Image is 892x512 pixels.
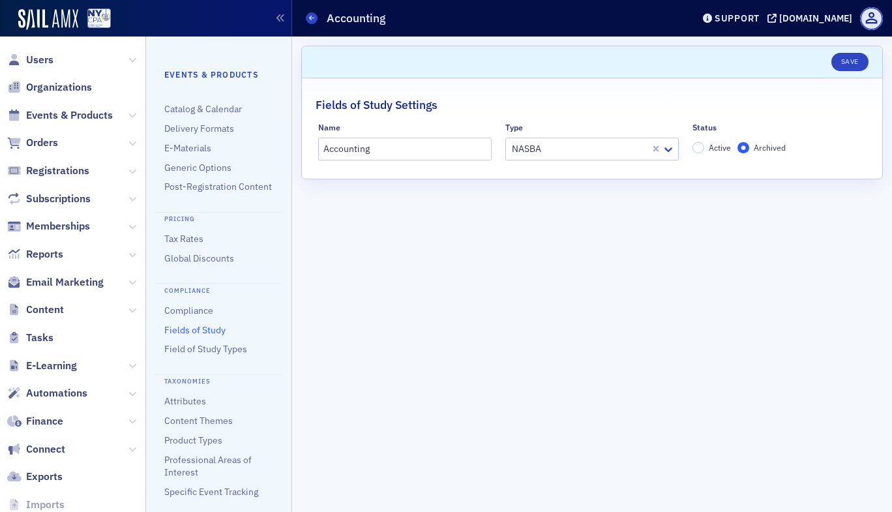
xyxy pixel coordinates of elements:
[26,442,65,457] span: Connect
[7,53,53,67] a: Users
[164,415,233,427] a: Content Themes
[7,136,58,150] a: Orders
[7,386,87,400] a: Automations
[164,395,206,407] a: Attributes
[164,123,234,134] a: Delivery Formats
[164,252,234,264] a: Global Discounts
[155,283,282,295] h4: Compliance
[7,275,104,290] a: Email Marketing
[505,123,523,132] div: Type
[26,498,65,512] span: Imports
[7,247,63,262] a: Reports
[692,123,717,132] div: Status
[7,80,92,95] a: Organizations
[316,97,438,113] h2: Fields of Study Settings
[7,108,113,123] a: Events & Products
[715,12,760,24] div: Support
[737,142,749,154] input: Archived
[26,136,58,150] span: Orders
[26,164,89,178] span: Registrations
[7,219,90,233] a: Memberships
[26,247,63,262] span: Reports
[692,142,704,154] input: Active
[709,142,731,153] span: Active
[78,8,111,31] a: View Homepage
[7,164,89,178] a: Registrations
[754,142,786,153] span: Archived
[26,303,64,317] span: Content
[779,12,852,24] div: [DOMAIN_NAME]
[164,486,258,498] a: Specific Event Tracking
[318,123,340,132] div: Name
[7,303,64,317] a: Content
[26,219,90,233] span: Memberships
[7,498,65,512] a: Imports
[18,9,78,30] img: SailAMX
[164,324,226,336] a: Fields of Study
[164,162,231,173] a: Generic Options
[26,386,87,400] span: Automations
[26,53,53,67] span: Users
[26,359,77,373] span: E-Learning
[7,414,63,429] a: Finance
[164,103,242,115] a: Catalog & Calendar
[164,68,273,80] h4: Events & Products
[164,343,247,355] a: Field of Study Types
[7,331,53,345] a: Tasks
[767,14,857,23] button: [DOMAIN_NAME]
[860,7,883,30] span: Profile
[164,233,203,245] a: Tax Rates
[26,275,104,290] span: Email Marketing
[26,80,92,95] span: Organizations
[164,434,222,446] a: Product Types
[155,212,282,224] h4: Pricing
[831,53,869,71] button: Save
[26,331,53,345] span: Tasks
[7,192,91,206] a: Subscriptions
[327,10,385,26] h1: Accounting
[7,470,63,484] a: Exports
[155,374,282,387] h4: Taxonomies
[26,192,91,206] span: Subscriptions
[7,359,77,373] a: E-Learning
[26,470,63,484] span: Exports
[164,454,252,478] a: Professional Areas of Interest
[7,442,65,457] a: Connect
[164,305,213,316] a: Compliance
[87,8,111,29] img: SailAMX
[26,108,113,123] span: Events & Products
[26,414,63,429] span: Finance
[164,142,211,154] a: E-Materials
[164,181,272,192] a: Post-Registration Content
